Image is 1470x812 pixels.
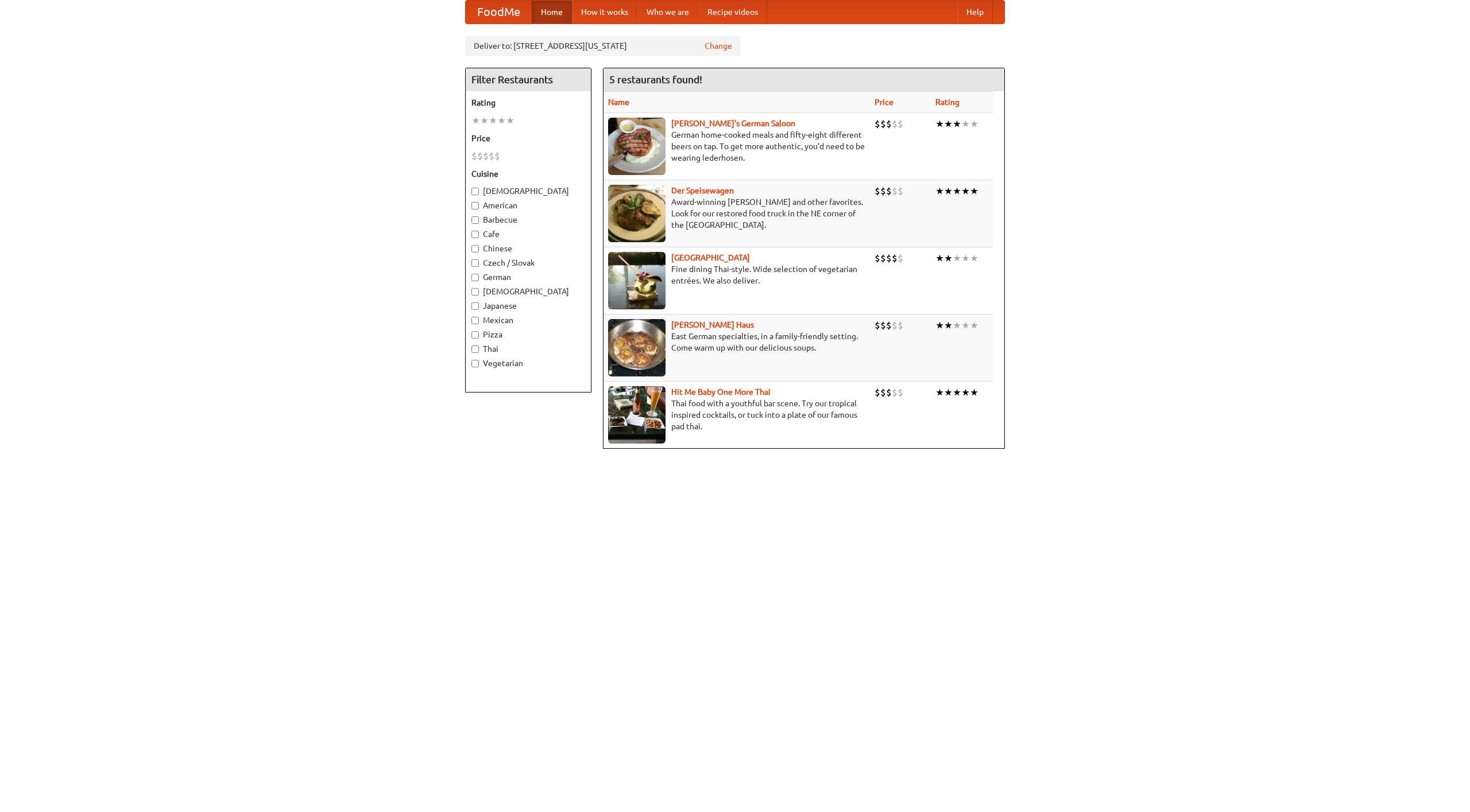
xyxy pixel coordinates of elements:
label: [DEMOGRAPHIC_DATA] [471,286,585,297]
li: ★ [935,386,944,399]
li: ★ [953,319,961,332]
a: Hit Me Baby One More Thai [671,387,771,397]
img: babythai.jpg [608,386,666,444]
a: Help [957,1,993,24]
h5: Cuisine [471,168,585,180]
li: $ [892,185,898,197]
a: How it works [572,1,637,24]
li: ★ [970,319,978,332]
h5: Rating [471,97,585,108]
label: Barbecue [471,214,585,226]
input: Barbecue [471,216,479,224]
input: [DEMOGRAPHIC_DATA] [471,288,479,296]
li: ★ [471,114,480,127]
input: Thai [471,345,479,353]
li: ★ [935,118,944,130]
img: esthers.jpg [608,118,666,175]
li: $ [892,319,898,332]
p: Award-winning [PERSON_NAME] and other favorites. Look for our restored food truck in the NE corne... [608,196,865,231]
li: ★ [970,386,978,399]
h4: Filter Restaurants [466,68,591,91]
p: East German specialties, in a family-friendly setting. Come warm up with our delicious soups. [608,331,865,353]
li: ★ [953,386,961,399]
input: Chinese [471,245,479,252]
a: Who we are [637,1,698,24]
h5: Price [471,133,585,144]
li: ★ [961,386,970,399]
label: Czech / Slovak [471,257,585,269]
input: Pizza [471,331,479,339]
li: $ [471,150,477,162]
li: $ [880,252,886,265]
b: [GEOGRAPHIC_DATA] [671,253,750,262]
li: ★ [953,185,961,197]
label: Japanese [471,300,585,312]
li: $ [880,386,886,399]
input: German [471,274,479,281]
li: ★ [935,319,944,332]
li: $ [898,319,903,332]
li: $ [875,252,880,265]
li: ★ [970,185,978,197]
label: Pizza [471,329,585,340]
li: $ [898,185,903,197]
li: $ [875,386,880,399]
li: $ [880,118,886,130]
li: ★ [961,319,970,332]
input: Japanese [471,302,479,310]
a: FoodMe [466,1,532,24]
li: $ [875,185,880,197]
li: $ [489,150,494,162]
a: Name [608,98,629,107]
li: ★ [935,185,944,197]
div: Deliver to: [STREET_ADDRESS][US_STATE] [465,36,741,56]
li: ★ [935,252,944,265]
li: ★ [961,185,970,197]
img: speisewagen.jpg [608,185,666,242]
a: [PERSON_NAME]'s German Saloon [671,119,795,128]
li: ★ [497,114,506,127]
a: Change [705,40,732,52]
li: $ [875,118,880,130]
b: Der Speisewagen [671,186,734,195]
p: Thai food with a youthful bar scene. Try our tropical inspired cocktails, or tuck into a plate of... [608,398,865,432]
li: $ [886,386,892,399]
li: $ [886,185,892,197]
li: $ [886,252,892,265]
li: $ [875,319,880,332]
li: $ [898,386,903,399]
li: ★ [953,118,961,130]
li: $ [880,319,886,332]
label: German [471,271,585,283]
label: [DEMOGRAPHIC_DATA] [471,185,585,197]
a: Rating [935,98,960,107]
li: ★ [970,252,978,265]
li: ★ [961,118,970,130]
input: Czech / Slovak [471,259,479,267]
label: Chinese [471,243,585,254]
li: $ [477,150,483,162]
li: $ [494,150,500,162]
input: Mexican [471,317,479,324]
input: Cafe [471,231,479,238]
li: $ [898,252,903,265]
b: [PERSON_NAME] Haus [671,320,754,329]
label: Mexican [471,314,585,326]
li: $ [898,118,903,130]
li: $ [892,386,898,399]
li: ★ [953,252,961,265]
li: $ [483,150,489,162]
input: [DEMOGRAPHIC_DATA] [471,188,479,195]
input: Vegetarian [471,360,479,367]
li: ★ [944,386,953,399]
p: German home-cooked meals and fifty-eight different beers on tap. To get more authentic, you'd nee... [608,129,865,164]
img: kohlhaus.jpg [608,319,666,376]
li: ★ [970,118,978,130]
a: Price [875,98,893,107]
ng-pluralize: 5 restaurants found! [609,74,702,85]
p: Fine dining Thai-style. Wide selection of vegetarian entrées. We also deliver. [608,263,865,286]
li: $ [892,252,898,265]
a: Home [532,1,572,24]
li: ★ [944,252,953,265]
